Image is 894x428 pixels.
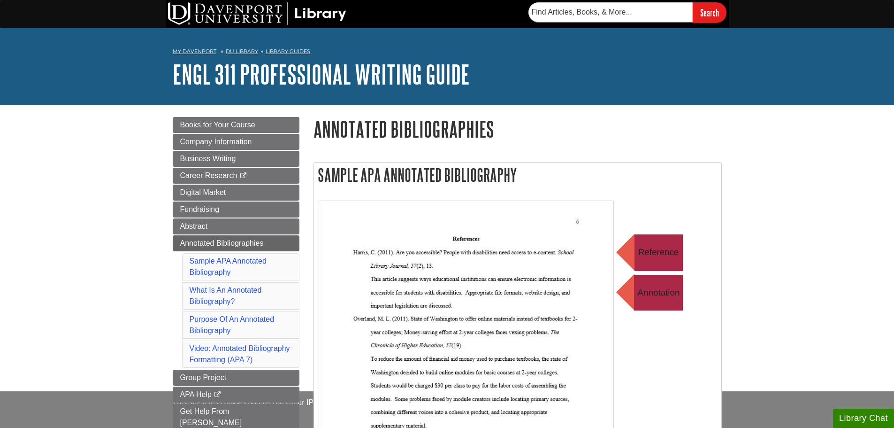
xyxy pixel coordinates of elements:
[180,205,220,213] span: Fundraising
[180,239,264,247] span: Annotated Bibliographies
[173,60,470,89] a: ENGL 311 Professional Writing Guide
[173,235,299,251] a: Annotated Bibliographies
[173,134,299,150] a: Company Information
[168,2,346,25] img: DU Library
[833,409,894,428] button: Library Chat
[190,257,267,276] a: Sample APA Annotated Bibliography
[190,286,262,305] a: What Is An Annotated Bibliography?
[173,387,299,403] a: APA Help
[190,315,275,335] a: Purpose Of An Annotated Bibliography
[173,370,299,386] a: Group Project
[314,163,721,187] h2: Sample APA Annotated Bibliography
[226,48,258,54] a: DU Library
[173,47,216,55] a: My Davenport
[180,138,252,146] span: Company Information
[180,171,237,179] span: Career Research
[180,155,236,163] span: Business Writing
[180,407,242,427] span: Get Help From [PERSON_NAME]
[173,151,299,167] a: Business Writing
[173,202,299,218] a: Fundraising
[180,121,255,129] span: Books for Your Course
[173,117,299,133] a: Books for Your Course
[528,2,693,22] input: Find Articles, Books, & More...
[313,117,722,141] h1: Annotated Bibliographies
[180,222,208,230] span: Abstract
[214,392,222,398] i: This link opens in a new window
[173,218,299,234] a: Abstract
[239,173,247,179] i: This link opens in a new window
[173,45,722,60] nav: breadcrumb
[173,185,299,201] a: Digital Market
[693,2,726,23] input: Search
[528,2,726,23] form: Searches DU Library's articles, books, and more
[180,374,227,381] span: Group Project
[180,390,212,398] span: APA Help
[180,188,226,196] span: Digital Market
[190,344,290,364] a: Video: Annotated Bibliography Formatting (APA 7)
[266,48,310,54] a: Library Guides
[173,168,299,184] a: Career Research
